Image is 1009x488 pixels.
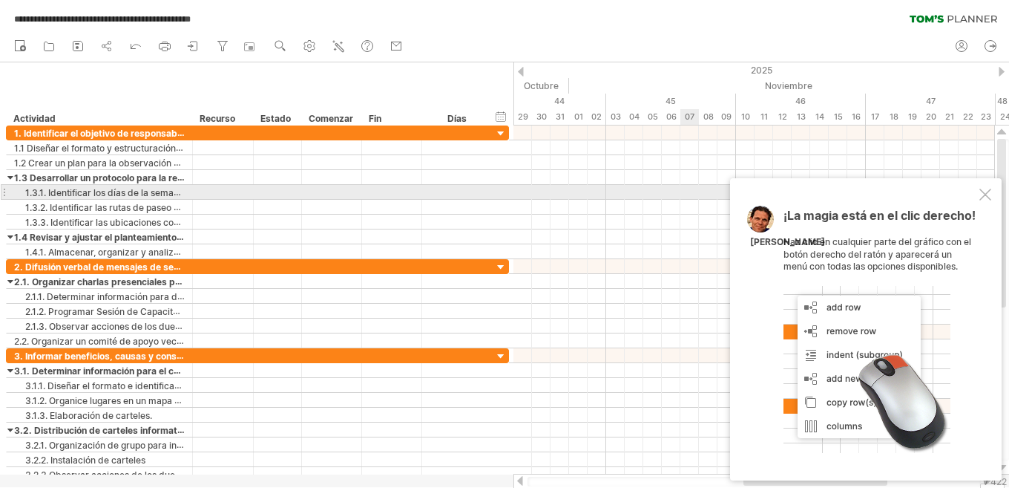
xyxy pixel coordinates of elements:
[643,109,662,125] div: Miércoles, 5 de noviembre de 2025
[680,109,699,125] div: Viernes, 7 de noviembre de 2025
[554,96,565,106] font: 44
[25,216,372,228] font: 1.3.3. Identificar las ubicaciones con mayor probabilidad de defecar de los perros
[866,109,884,125] div: Lunes, 17 de noviembre de 2025
[765,80,812,91] font: Noviembre
[569,109,588,125] div: Sábado, 1 de noviembre de 2025
[977,109,996,125] div: Domingo, 23 de noviembre de 2025
[14,127,338,139] font: 1. Identificar el objetivo de responsabilizar a los propietarios de los perros.
[25,455,145,466] font: 3.2.2. Instalación de carteles
[721,111,732,122] font: 09
[699,109,717,125] div: Sábado, 8 de noviembre de 2025
[783,236,971,273] font: Haz clic en cualquier parte del gráfico con el botón derecho del ratón y aparecerá un menú con to...
[665,96,676,106] font: 45
[556,111,565,122] font: 31
[14,261,230,273] font: 2. Difusión verbal de mensajes de sensibilización.
[797,111,806,122] font: 13
[760,111,768,122] font: 11
[588,109,606,125] div: Domingo, 2 de noviembre de 2025
[14,276,296,287] font: 2.1. Organizar charlas presenciales para difusión de información.
[25,201,234,213] font: 1.3.2. Identificar las rutas de paseo más comunes.
[980,484,1005,488] div: Mostrar leyenda
[591,111,602,122] font: 02
[25,305,196,317] font: 2.1.2. Programar Sesión de Capacitación
[25,439,253,451] font: 3.2.1. Organización de grupo para instalar los carteles.
[14,365,280,377] font: 3.1. Determinar información para el contenido de los carteles.
[792,109,810,125] div: Jueves, 13 de noviembre de 2025
[309,113,353,124] font: Comenzar
[717,109,736,125] div: Domingo, 9 de noviembre de 2025
[25,469,326,481] font: 3.2.3 Observar acciones de los dueños de perros de recoger las heces.
[14,335,194,347] font: 2.2. Organizar un comité de apoyo vecinal.
[703,111,714,122] font: 08
[25,380,400,391] font: 3.1.1. Diseñar el formato e identificar herramienta ofimática para elaboración de carteles.
[513,109,532,125] div: Miércoles, 29 de octubre de 2025
[648,111,658,122] font: 05
[755,109,773,125] div: Martes, 11 de noviembre de 2025
[959,109,977,125] div: Sábado, 22 de noviembre de 2025
[532,109,550,125] div: Jueves, 30 de octubre de 2025
[829,109,847,125] div: Sábado, 15 de noviembre de 2025
[666,111,677,122] font: 06
[890,111,898,122] font: 18
[783,208,976,223] font: ¡La magia está en el clic derecho!
[629,111,640,122] font: 04
[903,109,921,125] div: Miércoles, 19 de noviembre de 2025
[25,290,273,302] font: 2.1.1. Determinar información para difusión de información.
[25,246,277,258] font: 1.4.1. Almacenar, organizar y analizar los datos recopilados.
[963,111,973,122] font: 22
[815,111,824,122] font: 14
[884,109,903,125] div: Martes, 18 de noviembre de 2025
[574,111,583,122] font: 01
[983,476,1007,487] font: v 422
[795,96,806,106] font: 46
[741,111,750,122] font: 10
[14,142,349,154] font: 1.1 Diseñar el formato y estructuración de instrumento de recopilación de datos
[834,111,843,122] font: 15
[14,157,253,169] font: 1.2 Crear un plan para la observación y registro de datos
[773,109,792,125] div: Miércoles, 12 de noviembre de 2025
[611,111,621,122] font: 03
[926,111,936,122] font: 20
[778,111,787,122] font: 12
[447,113,467,124] font: Días
[369,113,381,124] font: Fin
[751,65,772,76] font: 2025
[926,96,936,106] font: 47
[981,111,991,122] font: 23
[260,113,291,124] font: Estado
[921,109,940,125] div: Jueves, 20 de noviembre de 2025
[25,410,152,421] font: 3.1.3. Elaboración de carteles.
[908,111,917,122] font: 19
[945,111,954,122] font: 21
[940,109,959,125] div: Viernes, 21 de noviembre de 2025
[518,111,528,122] font: 29
[14,231,358,243] font: 1.4 Revisar y ajustar el planteamiento de los datos recopilados más relevantes.
[847,109,866,125] div: Domingo, 16 de noviembre de 2025
[25,320,326,332] font: 2.1.3. Observar acciones de los dueños de perros de recoger las heces.
[14,172,361,183] font: 1.3 Desarrollar un protocolo para la recopilación de datos a través de encuestas
[14,424,198,436] font: 3.2. Distribución de carteles informativos.
[810,109,829,125] div: Viernes, 14 de noviembre de 2025
[14,350,223,362] font: 3. Informar beneficios, causas y consecuencias.
[997,96,1008,106] font: 48
[685,111,694,122] font: 07
[25,186,430,198] font: 1.3.1. Identificar los días de la semana y horas del día con mayor frecuencia de paseo de perros.
[536,111,547,122] font: 30
[750,236,825,247] font: [PERSON_NAME]
[625,109,643,125] div: Martes, 4 de noviembre de 2025
[606,109,625,125] div: Lunes, 3 de noviembre de 2025
[524,80,559,91] font: Octubre
[13,113,56,124] font: Actividad
[25,394,266,406] font: 3.1.2. Organice lugares en un mapa para instalar carteles.
[662,109,680,125] div: Jueves, 6 de noviembre de 2025
[852,111,861,122] font: 16
[550,109,569,125] div: Viernes, 31 de octubre de 2025
[871,111,879,122] font: 17
[200,113,235,124] font: Recurso
[736,109,755,125] div: Lunes, 10 de noviembre de 2025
